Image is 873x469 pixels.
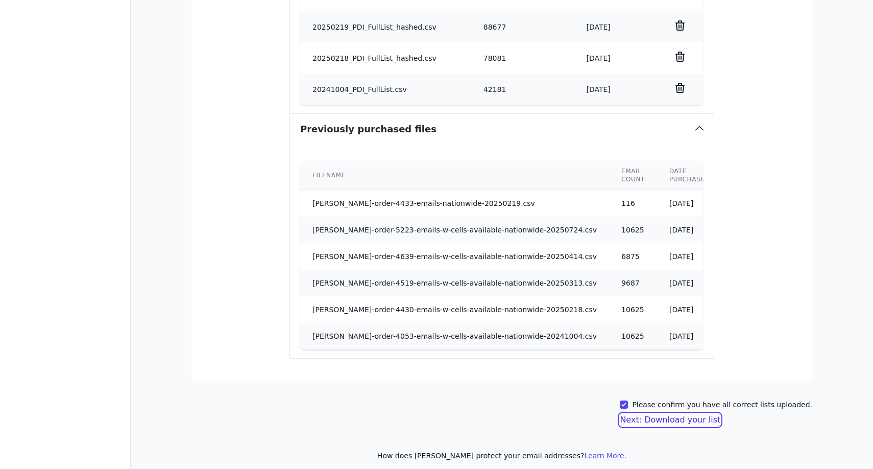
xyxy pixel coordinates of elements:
[300,270,609,296] td: [PERSON_NAME]-order-4519-emails-w-cells-available-nationwide-20250313.csv
[657,323,722,349] td: [DATE]
[300,296,609,323] td: [PERSON_NAME]-order-4430-emails-w-cells-available-nationwide-20250218.csv
[657,217,722,243] td: [DATE]
[657,161,722,190] th: Date purchased
[609,161,657,190] th: Email count
[657,296,722,323] td: [DATE]
[609,190,657,217] td: 116
[632,400,812,410] label: Please confirm you have all correct lists uploaded.
[574,74,653,105] td: [DATE]
[574,42,653,74] td: [DATE]
[300,42,471,74] td: 20250218_PDI_FullList_hashed.csv
[471,11,574,42] td: 88677
[300,122,436,136] h3: Previously purchased files
[620,414,720,426] button: Next: Download your list
[657,243,722,270] td: [DATE]
[574,11,653,42] td: [DATE]
[609,296,657,323] td: 10625
[300,190,609,217] td: [PERSON_NAME]-order-4433-emails-nationwide-20250219.csv
[609,270,657,296] td: 9687
[609,243,657,270] td: 6875
[300,74,471,105] td: 20241004_PDI_FullList.csv
[300,243,609,270] td: [PERSON_NAME]-order-4639-emails-w-cells-available-nationwide-20250414.csv
[191,451,812,461] p: How does [PERSON_NAME] protect your email addresses?
[300,217,609,243] td: [PERSON_NAME]-order-5223-emails-w-cells-available-nationwide-20250724.csv
[300,323,609,349] td: [PERSON_NAME]-order-4053-emails-w-cells-available-nationwide-20241004.csv
[609,217,657,243] td: 10625
[300,11,471,42] td: 20250219_PDI_FullList_hashed.csv
[471,42,574,74] td: 78081
[300,161,609,190] th: Filename
[471,74,574,105] td: 42181
[657,270,722,296] td: [DATE]
[290,114,714,145] button: Previously purchased files
[657,190,722,217] td: [DATE]
[609,323,657,349] td: 10625
[584,451,626,461] button: Learn More.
